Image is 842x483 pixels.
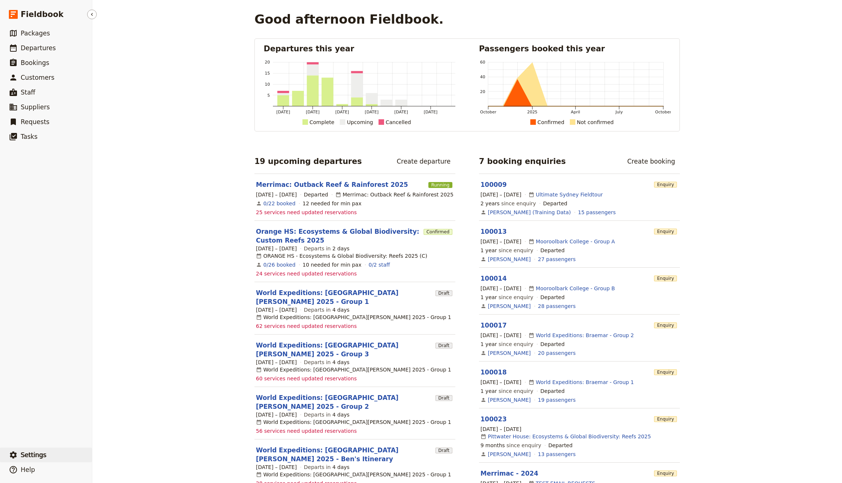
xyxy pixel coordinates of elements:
[480,228,507,235] a: 100013
[264,43,455,54] h2: Departures this year
[394,110,408,114] tspan: [DATE]
[304,411,349,418] span: Departs in
[335,110,349,114] tspan: [DATE]
[536,378,634,386] a: World Expeditions: Braemar - Group 1
[488,451,531,458] a: [PERSON_NAME]
[256,227,421,245] a: Orange HS: Ecosystems & Global Biodiversity: Custom Reefs 2025
[654,416,677,422] span: Enquiry
[392,155,455,168] a: Create departure
[256,463,297,471] span: [DATE] – [DATE]
[335,191,453,198] div: Merrimac: Outback Reef & Rainforest 2025
[538,349,576,357] a: View the passengers for this booking
[256,418,451,426] div: World Expeditions: [GEOGRAPHIC_DATA][PERSON_NAME] 2025 - Group 1
[480,247,533,254] span: since enquiry
[309,118,334,127] div: Complete
[369,261,390,268] a: 0/2 staff
[615,110,623,114] tspan: July
[537,118,564,127] div: Confirmed
[480,341,497,347] span: 1 year
[540,387,565,395] div: Departed
[256,359,297,366] span: [DATE] – [DATE]
[256,341,432,359] a: World Expeditions: [GEOGRAPHIC_DATA][PERSON_NAME] 2025 - Group 3
[256,314,451,321] div: World Expeditions: [GEOGRAPHIC_DATA][PERSON_NAME] 2025 - Group 1
[480,275,507,282] a: 100014
[435,290,452,296] span: Draft
[254,12,444,27] h1: Good afternoon Fieldbook.
[577,118,614,127] div: Not confirmed
[435,395,452,401] span: Draft
[479,43,671,54] h2: Passengers booked this year
[480,378,521,386] span: [DATE] – [DATE]
[480,442,541,449] span: since enquiry
[21,118,49,126] span: Requests
[480,238,521,245] span: [DATE] – [DATE]
[654,275,677,281] span: Enquiry
[538,451,576,458] a: View the passengers for this booking
[21,89,35,96] span: Staff
[536,238,615,245] a: Mooroolbark College - Group A
[488,396,531,404] a: [PERSON_NAME]
[538,302,576,310] a: View the passengers for this booking
[536,191,603,198] a: Ultimate Sydney Fieldtour
[480,285,521,292] span: [DATE] – [DATE]
[488,433,651,440] a: Pittwater House: Ecosystems & Global Biodiversity: Reefs 2025
[480,470,538,477] a: Merrimac - 2024
[263,261,295,268] a: View the bookings for this departure
[21,451,47,459] span: Settings
[536,285,615,292] a: Mooroolbark College - Group B
[428,182,452,188] span: Running
[304,191,328,198] div: Departed
[347,118,373,127] div: Upcoming
[543,200,568,207] div: Departed
[480,60,485,65] tspan: 60
[256,322,357,330] span: 62 services need updated reservations
[480,387,533,395] span: since enquiry
[480,181,507,188] a: 100009
[256,411,297,418] span: [DATE] – [DATE]
[265,71,270,76] tspan: 15
[488,209,571,216] a: [PERSON_NAME] (Training Data)
[21,44,56,52] span: Departures
[265,82,270,87] tspan: 10
[536,332,634,339] a: World Expeditions: Braemar - Group 2
[332,412,349,418] span: 4 days
[21,9,64,20] span: Fieldbook
[480,388,497,394] span: 1 year
[256,252,427,260] div: ORANGE HS - Ecosystems & Global Biodiversity: Reefs 2025 (C)
[256,366,451,373] div: World Expeditions: [GEOGRAPHIC_DATA][PERSON_NAME] 2025 - Group 1
[21,59,49,66] span: Bookings
[479,156,566,167] h2: 7 booking enquiries
[276,110,290,114] tspan: [DATE]
[302,261,362,268] div: 10 needed for min pax
[254,156,362,167] h2: 19 upcoming departures
[304,306,349,314] span: Departs in
[480,191,521,198] span: [DATE] – [DATE]
[304,463,349,471] span: Departs in
[263,200,295,207] a: View the bookings for this departure
[654,229,677,234] span: Enquiry
[424,110,438,114] tspan: [DATE]
[480,442,505,448] span: 9 months
[654,369,677,375] span: Enquiry
[304,245,349,252] span: Departs in
[578,209,616,216] a: View the passengers for this booking
[480,415,507,423] a: 100023
[480,332,521,339] span: [DATE] – [DATE]
[21,133,38,140] span: Tasks
[87,10,97,19] button: Hide menu
[480,200,536,207] span: since enquiry
[654,322,677,328] span: Enquiry
[21,103,50,111] span: Suppliers
[480,369,507,376] a: 100018
[480,247,497,253] span: 1 year
[480,75,485,79] tspan: 40
[480,425,521,433] span: [DATE] – [DATE]
[256,245,297,252] span: [DATE] – [DATE]
[480,340,533,348] span: since enquiry
[256,191,297,198] span: [DATE] – [DATE]
[256,427,357,435] span: 56 services need updated reservations
[256,209,357,216] span: 25 services need updated reservations
[655,110,671,114] tspan: October
[386,118,411,127] div: Cancelled
[256,471,451,478] div: World Expeditions: [GEOGRAPHIC_DATA][PERSON_NAME] 2025 - Group 1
